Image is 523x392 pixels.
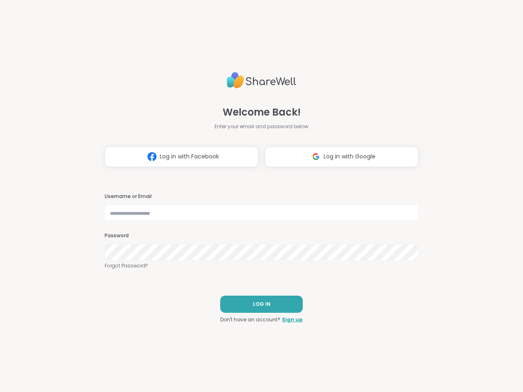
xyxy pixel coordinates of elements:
[105,262,418,269] a: Forgot Password?
[105,232,418,239] h3: Password
[144,149,160,164] img: ShareWell Logomark
[220,296,303,313] button: LOG IN
[265,147,418,167] button: Log in with Google
[105,193,418,200] h3: Username or Email
[105,147,258,167] button: Log in with Facebook
[160,152,219,161] span: Log in with Facebook
[220,316,280,323] span: Don't have an account?
[215,123,308,130] span: Enter your email and password below
[253,301,270,308] span: LOG IN
[282,316,303,323] a: Sign up
[227,69,296,92] img: ShareWell Logo
[308,149,324,164] img: ShareWell Logomark
[324,152,375,161] span: Log in with Google
[223,105,301,120] span: Welcome Back!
